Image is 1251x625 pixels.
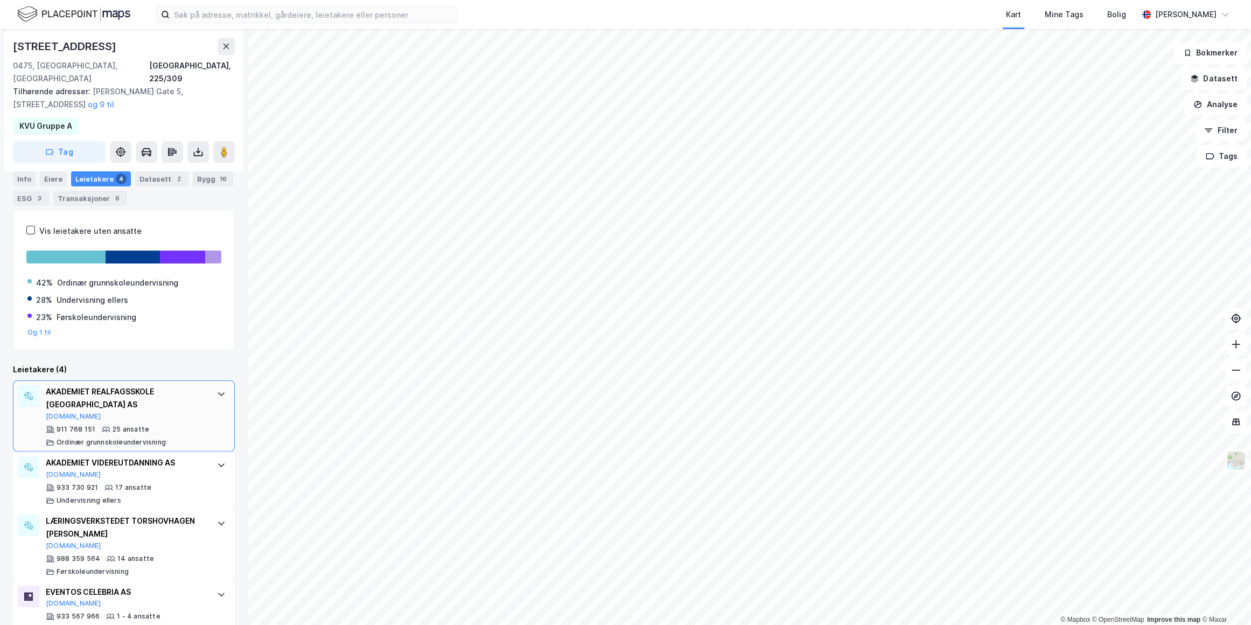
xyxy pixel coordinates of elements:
button: Filter [1195,120,1247,141]
div: Bygg [193,171,233,186]
div: Eiere [40,171,67,186]
div: [GEOGRAPHIC_DATA], 225/309 [149,59,235,85]
div: 42% [36,276,53,289]
div: Leietakere (4) [13,363,235,376]
button: [DOMAIN_NAME] [46,541,101,550]
input: Søk på adresse, matrikkel, gårdeiere, leietakere eller personer [170,6,457,23]
div: 16 [218,173,229,184]
div: Bolig [1107,8,1126,21]
div: LÆRINGSVERKSTEDET TORSHOVHAGEN [PERSON_NAME] [46,515,206,540]
img: logo.f888ab2527a4732fd821a326f86c7f29.svg [17,5,130,24]
div: 4 [116,173,127,184]
div: 988 359 564 [57,554,100,563]
div: 3 [34,193,45,204]
div: AKADEMIET REALFAGSSKOLE [GEOGRAPHIC_DATA] AS [46,385,206,411]
div: AKADEMIET VIDEREUTDANNING AS [46,456,206,469]
div: 28% [36,294,52,307]
div: ESG [13,191,49,206]
div: Undervisning ellers [57,496,121,505]
button: Bokmerker [1174,42,1247,64]
div: Transaksjoner [53,191,127,206]
img: Z [1226,450,1246,471]
button: [DOMAIN_NAME] [46,470,101,479]
div: Ordinær grunnskoleundervisning [57,276,178,289]
button: Datasett [1181,68,1247,89]
button: [DOMAIN_NAME] [46,412,101,421]
div: 23% [36,311,52,324]
a: Improve this map [1147,616,1200,623]
button: [DOMAIN_NAME] [46,599,101,608]
div: 14 ansatte [117,554,154,563]
div: [PERSON_NAME] Gate 5, [STREET_ADDRESS] [13,85,226,111]
div: [PERSON_NAME] [1155,8,1217,21]
div: Førskoleundervisning [57,311,136,324]
div: [STREET_ADDRESS] [13,38,118,55]
div: Vis leietakere uten ansatte [39,225,142,238]
div: KVU Gruppe A [19,120,72,133]
button: Og 1 til [27,328,51,337]
div: 6 [112,193,123,204]
div: 1 - 4 ansatte [117,612,160,621]
button: Tags [1197,145,1247,167]
iframe: Chat Widget [1197,573,1251,625]
a: Mapbox [1060,616,1090,623]
div: 933 730 921 [57,483,98,492]
span: Tilhørende adresser: [13,87,93,96]
div: 2 [173,173,184,184]
div: Kart [1006,8,1021,21]
div: Kontrollprogram for chat [1197,573,1251,625]
div: Førskoleundervisning [57,567,129,576]
div: 933 567 966 [57,612,100,621]
div: Undervisning ellers [57,294,128,307]
div: 17 ansatte [115,483,151,492]
button: Tag [13,141,106,163]
button: Analyse [1184,94,1247,115]
div: 0475, [GEOGRAPHIC_DATA], [GEOGRAPHIC_DATA] [13,59,149,85]
div: 911 768 151 [57,425,95,434]
div: Mine Tags [1045,8,1084,21]
a: OpenStreetMap [1092,616,1144,623]
div: Info [13,171,36,186]
div: 25 ansatte [113,425,149,434]
div: Datasett [135,171,188,186]
div: EVENTOS CELEBRIA AS [46,586,206,599]
div: Leietakere [71,171,131,186]
div: Ordinær grunnskoleundervisning [57,438,166,447]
